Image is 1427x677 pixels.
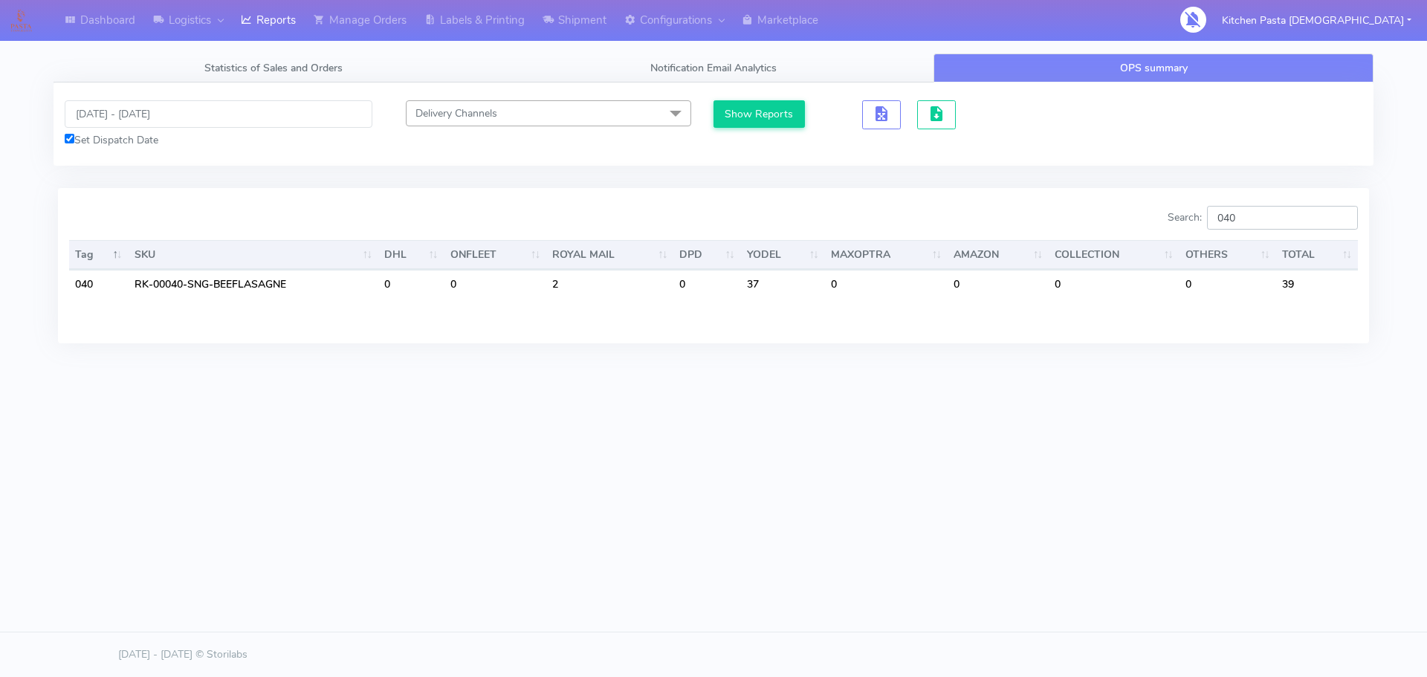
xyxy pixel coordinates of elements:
[1180,240,1276,270] th: OTHERS : activate to sort column ascending
[948,240,1049,270] th: AMAZON : activate to sort column ascending
[1276,270,1358,298] td: 39
[673,270,740,298] td: 0
[825,240,948,270] th: MAXOPTRA : activate to sort column ascending
[546,240,673,270] th: ROYAL MAIL : activate to sort column ascending
[129,270,378,298] td: RK-00040-SNG-BEEFLASAGNE
[650,61,777,75] span: Notification Email Analytics
[1180,270,1276,298] td: 0
[673,240,740,270] th: DPD : activate to sort column ascending
[948,270,1049,298] td: 0
[713,100,805,128] button: Show Reports
[129,240,378,270] th: SKU: activate to sort column ascending
[54,54,1373,82] ul: Tabs
[1049,270,1180,298] td: 0
[1211,5,1423,36] button: Kitchen Pasta [DEMOGRAPHIC_DATA]
[444,270,547,298] td: 0
[69,240,129,270] th: Tag: activate to sort column descending
[204,61,343,75] span: Statistics of Sales and Orders
[378,270,444,298] td: 0
[65,100,372,128] input: Pick the Daterange
[741,270,825,298] td: 37
[741,240,825,270] th: YODEL : activate to sort column ascending
[69,270,129,298] td: 040
[1207,206,1358,230] input: Search:
[1049,240,1180,270] th: COLLECTION : activate to sort column ascending
[1276,240,1358,270] th: TOTAL : activate to sort column ascending
[65,132,372,148] div: Set Dispatch Date
[546,270,673,298] td: 2
[378,240,444,270] th: DHL : activate to sort column ascending
[444,240,547,270] th: ONFLEET : activate to sort column ascending
[825,270,948,298] td: 0
[415,106,497,120] span: Delivery Channels
[1120,61,1188,75] span: OPS summary
[1168,206,1358,230] label: Search:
